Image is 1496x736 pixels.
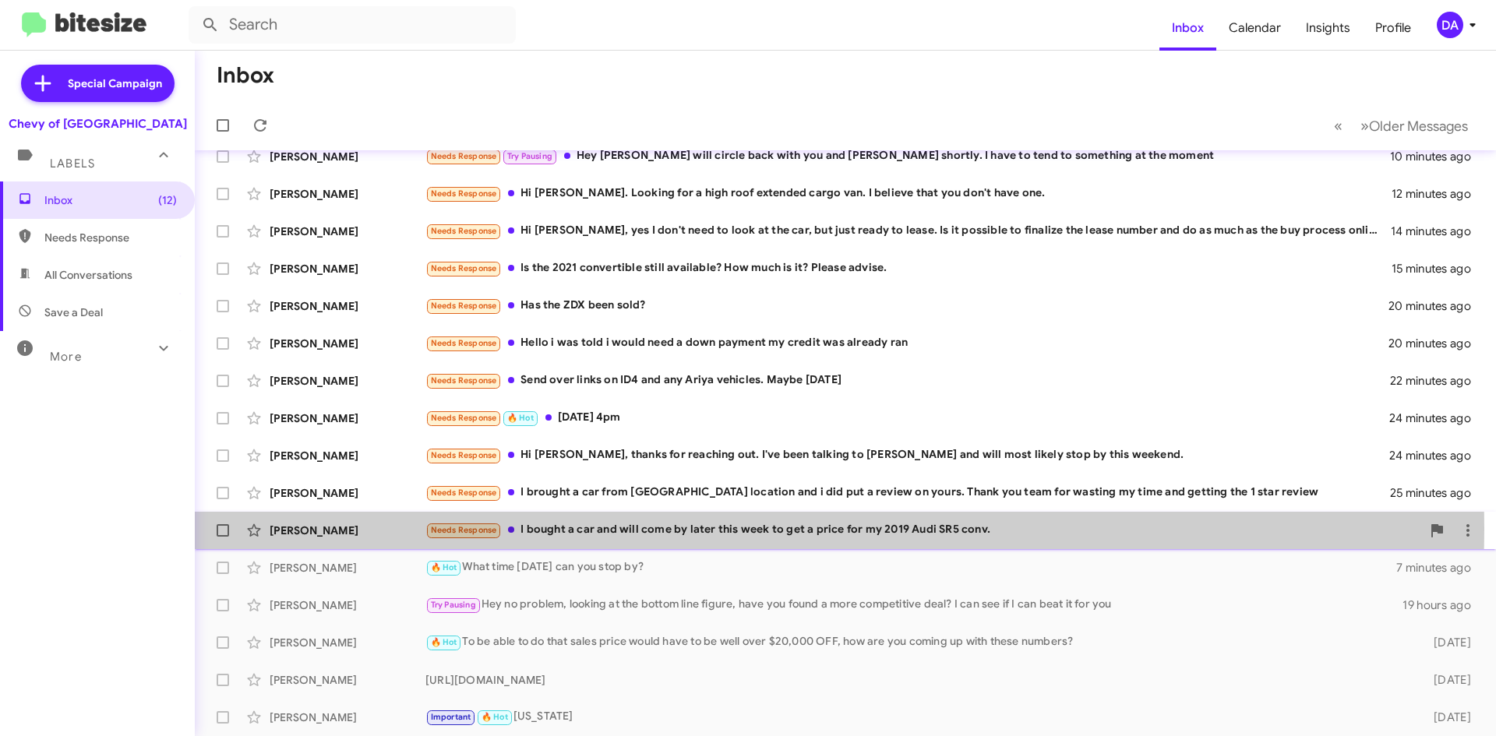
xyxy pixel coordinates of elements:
span: Needs Response [431,375,497,386]
div: To be able to do that sales price would have to be well over $20,000 OFF, how are you coming up w... [425,633,1409,651]
span: Older Messages [1369,118,1468,135]
span: Needs Response [431,226,497,236]
div: [PERSON_NAME] [270,560,425,576]
div: [PERSON_NAME] [270,336,425,351]
span: Needs Response [431,338,497,348]
div: [PERSON_NAME] [270,149,425,164]
span: Needs Response [431,525,497,535]
button: DA [1424,12,1479,38]
span: Important [431,712,471,722]
div: Hi [PERSON_NAME]. Looking for a high roof extended cargo van. I believe that you don't have one. [425,185,1392,202]
div: [DATE] [1409,635,1484,650]
span: Needs Response [44,230,177,245]
div: 15 minutes ago [1392,261,1484,276]
span: » [1360,116,1369,136]
a: Profile [1363,5,1424,51]
div: [PERSON_NAME] [270,485,425,501]
div: I brought a car from [GEOGRAPHIC_DATA] location and i did put a review on yours. Thank you team f... [425,484,1390,502]
span: Try Pausing [507,151,552,161]
div: [DATE] [1409,710,1484,725]
span: Needs Response [431,413,497,423]
div: 25 minutes ago [1390,485,1484,501]
span: Needs Response [431,188,497,199]
span: Needs Response [431,151,497,161]
div: 19 hours ago [1402,597,1484,613]
span: More [50,350,82,364]
a: Special Campaign [21,65,175,102]
span: Needs Response [431,450,497,460]
span: 🔥 Hot [431,637,457,647]
div: Send over links on ID4 and any Ariya vehicles. Maybe [DATE] [425,372,1390,389]
div: Hi [PERSON_NAME], thanks for reaching out. I've been talking to [PERSON_NAME] and will most likel... [425,446,1390,464]
div: [PERSON_NAME] [270,635,425,650]
div: [PERSON_NAME] [270,224,425,239]
span: 🔥 Hot [507,413,534,423]
span: « [1334,116,1343,136]
div: [PERSON_NAME] [270,261,425,276]
a: Inbox [1159,5,1216,51]
div: 24 minutes ago [1390,448,1484,463]
span: (12) [158,192,177,208]
div: [PERSON_NAME] [270,410,425,426]
div: [PERSON_NAME] [270,523,425,538]
div: Hey no problem, looking at the bottom line figure, have you found a more competitive deal? I can ... [425,596,1402,614]
div: 7 minutes ago [1396,560,1484,576]
button: Previous [1325,110,1352,142]
span: Save a Deal [44,305,103,320]
input: Search [189,6,516,44]
span: Try Pausing [431,600,476,610]
span: Special Campaign [68,76,162,91]
span: 🔥 Hot [431,562,457,572]
div: [US_STATE] [425,708,1409,726]
a: Insights [1293,5,1363,51]
div: What time [DATE] can you stop by? [425,558,1396,576]
div: [PERSON_NAME] [270,597,425,613]
nav: Page navigation example [1325,110,1477,142]
span: All Conversations [44,267,132,283]
div: 20 minutes ago [1390,336,1484,351]
span: Needs Response [431,488,497,498]
span: Labels [50,157,95,171]
div: [PERSON_NAME] [270,186,425,202]
div: 22 minutes ago [1390,373,1484,389]
div: Hello i was told i would need a down payment my credit was already ran [425,334,1390,352]
div: 14 minutes ago [1391,224,1484,239]
h1: Inbox [217,63,274,88]
div: Is the 2021 convertible still available? How much is it? Please advise. [425,259,1392,277]
div: 12 minutes ago [1392,186,1484,202]
span: Needs Response [431,263,497,273]
div: [PERSON_NAME] [270,710,425,725]
div: [DATE] 4pm [425,409,1390,427]
div: I bought a car and will come by later this week to get a price for my 2019 Audi SR5 conv. [425,521,1421,539]
a: Calendar [1216,5,1293,51]
div: Hi [PERSON_NAME], yes I don't need to look at the car, but just ready to lease. Is it possible to... [425,222,1391,240]
div: 10 minutes ago [1390,149,1484,164]
div: [PERSON_NAME] [270,448,425,463]
div: [PERSON_NAME] [270,672,425,688]
div: Has the ZDX been sold? [425,297,1390,315]
span: Inbox [44,192,177,208]
button: Next [1351,110,1477,142]
div: [PERSON_NAME] [270,298,425,314]
div: [URL][DOMAIN_NAME] [425,672,1409,688]
span: Needs Response [431,301,497,311]
div: 24 minutes ago [1390,410,1484,426]
span: 🔥 Hot [482,712,508,722]
div: Chevy of [GEOGRAPHIC_DATA] [9,116,187,132]
div: [PERSON_NAME] [270,373,425,389]
div: [DATE] [1409,672,1484,688]
div: DA [1437,12,1463,38]
div: Hey [PERSON_NAME] will circle back with you and [PERSON_NAME] shortly. I have to tend to somethin... [425,147,1390,165]
div: 20 minutes ago [1390,298,1484,314]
